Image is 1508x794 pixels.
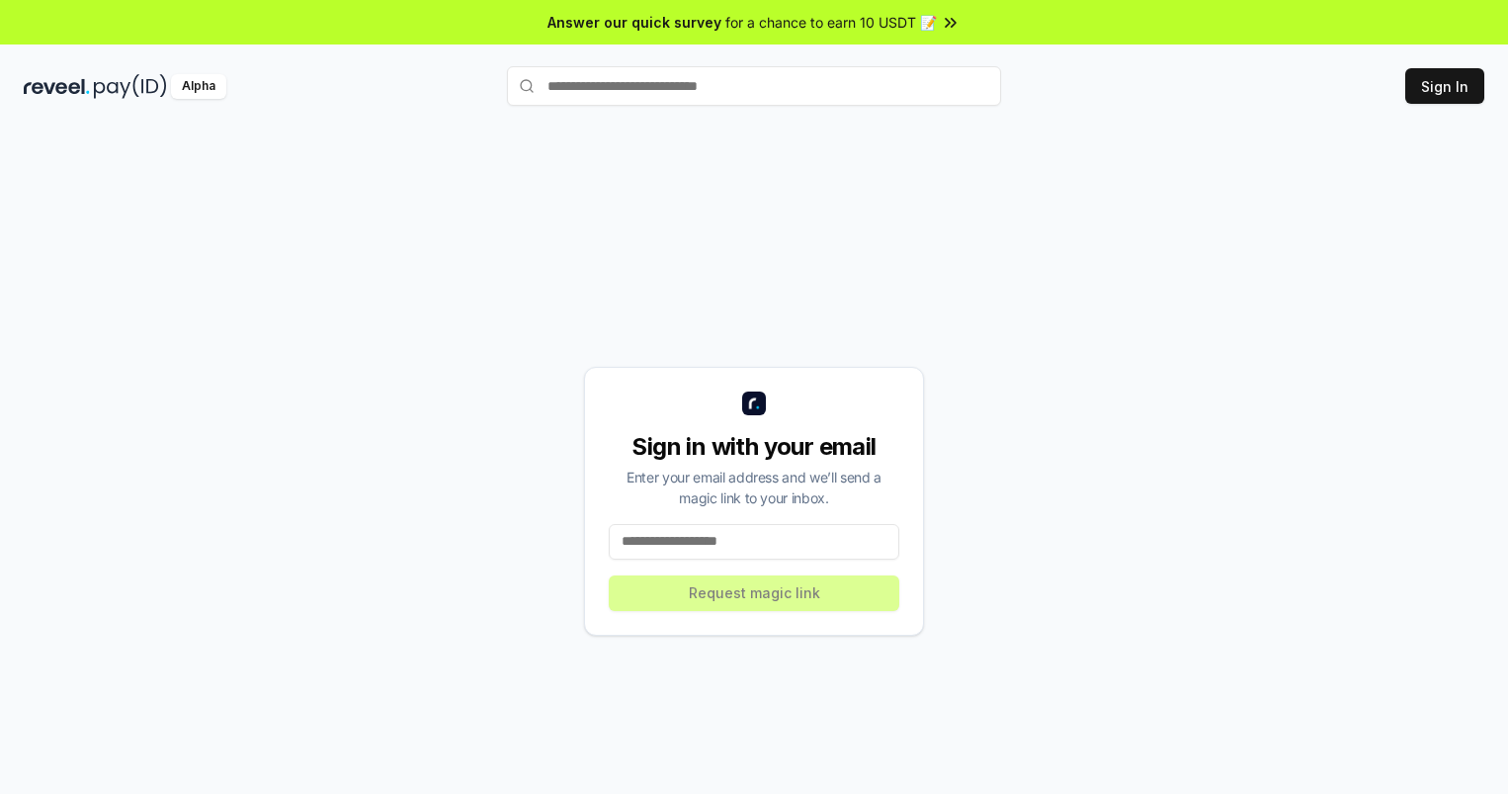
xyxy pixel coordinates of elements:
div: Sign in with your email [609,431,899,463]
div: Enter your email address and we’ll send a magic link to your inbox. [609,467,899,508]
img: reveel_dark [24,74,90,99]
div: Alpha [171,74,226,99]
img: pay_id [94,74,167,99]
button: Sign In [1405,68,1484,104]
span: for a chance to earn 10 USDT 📝 [725,12,937,33]
img: logo_small [742,392,766,415]
span: Answer our quick survey [547,12,721,33]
